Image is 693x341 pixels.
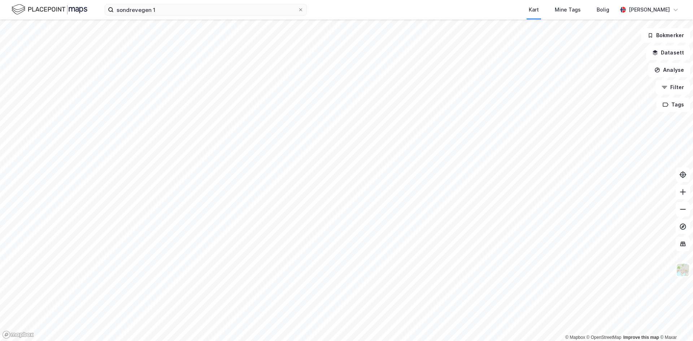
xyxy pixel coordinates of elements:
[597,5,609,14] div: Bolig
[676,263,690,277] img: Z
[641,28,690,43] button: Bokmerker
[657,306,693,341] iframe: Chat Widget
[529,5,539,14] div: Kart
[648,63,690,77] button: Analyse
[655,80,690,95] button: Filter
[555,5,581,14] div: Mine Tags
[623,335,659,340] a: Improve this map
[114,4,298,15] input: Søk på adresse, matrikkel, gårdeiere, leietakere eller personer
[2,331,34,339] a: Mapbox homepage
[657,306,693,341] div: Kontrollprogram for chat
[12,3,87,16] img: logo.f888ab2527a4732fd821a326f86c7f29.svg
[565,335,585,340] a: Mapbox
[587,335,622,340] a: OpenStreetMap
[646,45,690,60] button: Datasett
[629,5,670,14] div: [PERSON_NAME]
[657,97,690,112] button: Tags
